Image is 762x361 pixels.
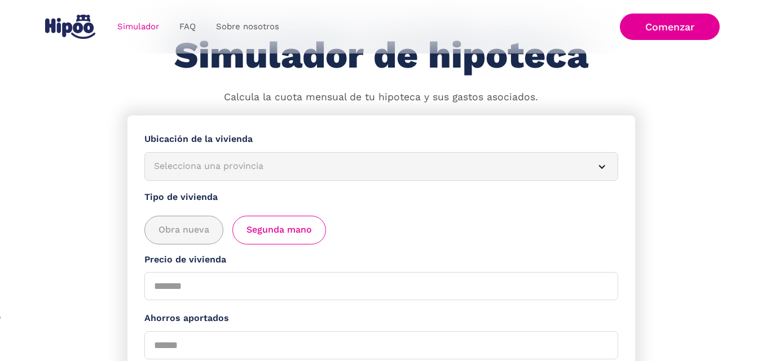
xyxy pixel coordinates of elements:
label: Precio de vivienda [144,253,618,267]
label: Ahorros aportados [144,311,618,326]
p: Calcula la cuota mensual de tu hipoteca y sus gastos asociados. [224,90,538,105]
span: Obra nueva [158,223,209,237]
div: Selecciona una provincia [154,159,582,173]
div: add_description_here [144,216,618,244]
a: FAQ [169,16,206,38]
a: Comenzar [620,14,720,40]
a: Sobre nosotros [206,16,289,38]
h1: Simulador de hipoteca [174,35,588,76]
label: Tipo de vivienda [144,190,618,204]
span: Segunda mano [246,223,312,237]
label: Ubicación de la vivienda [144,132,618,146]
a: Simulador [107,16,169,38]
